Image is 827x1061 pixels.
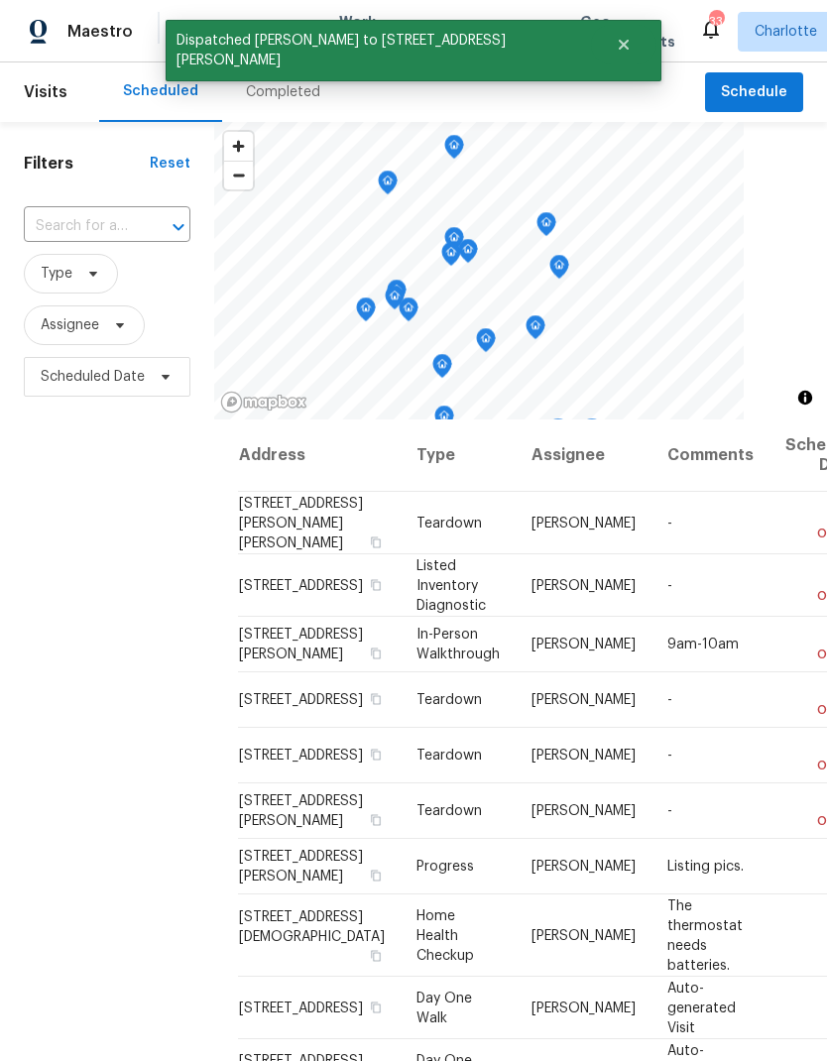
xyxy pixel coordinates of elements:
span: [STREET_ADDRESS] [239,1001,363,1014]
span: Charlotte [755,22,817,42]
div: Map marker [385,286,405,316]
div: Map marker [387,280,407,310]
span: Type [41,264,72,284]
input: Search for an address... [24,211,135,242]
button: Close [591,25,656,64]
span: Teardown [416,804,482,818]
button: Copy Address [367,998,385,1015]
span: [PERSON_NAME] [532,516,636,530]
div: Map marker [549,255,569,286]
span: - [667,693,672,707]
div: 33 [709,12,723,32]
button: Zoom out [224,161,253,189]
span: [PERSON_NAME] [532,804,636,818]
th: Address [238,419,401,492]
span: - [667,804,672,818]
div: Map marker [536,212,556,243]
span: - [667,749,672,763]
th: Assignee [516,419,651,492]
span: Scheduled Date [41,367,145,387]
span: Teardown [416,693,482,707]
div: Map marker [476,328,496,359]
button: Copy Address [367,867,385,884]
div: Map marker [444,135,464,166]
span: [PERSON_NAME] [532,928,636,942]
span: [STREET_ADDRESS][PERSON_NAME] [239,794,363,828]
span: [STREET_ADDRESS][PERSON_NAME] [239,850,363,884]
span: Home Health Checkup [416,908,474,962]
div: Completed [246,82,320,102]
button: Copy Address [367,746,385,764]
button: Toggle attribution [793,386,817,410]
div: Map marker [444,227,464,258]
div: Map marker [378,171,398,201]
span: [PERSON_NAME] [532,860,636,874]
span: [PERSON_NAME] [532,1001,636,1014]
span: Listing pics. [667,860,744,874]
span: Zoom out [224,162,253,189]
div: Map marker [432,354,452,385]
span: Visits [24,70,67,114]
span: [STREET_ADDRESS][DEMOGRAPHIC_DATA] [239,909,385,943]
div: Scheduled [123,81,198,101]
h1: Filters [24,154,150,174]
div: Map marker [441,242,461,273]
span: Progress [416,860,474,874]
span: Maestro [67,22,133,42]
button: Copy Address [367,811,385,829]
span: [STREET_ADDRESS][PERSON_NAME][PERSON_NAME] [239,496,363,549]
span: Toggle attribution [799,387,811,409]
span: [PERSON_NAME] [532,638,636,651]
button: Copy Address [367,690,385,708]
span: [STREET_ADDRESS][PERSON_NAME] [239,628,363,661]
div: Map marker [548,418,568,449]
span: [PERSON_NAME] [532,693,636,707]
div: Map marker [356,297,376,328]
canvas: Map [214,122,744,419]
div: Map marker [526,315,545,346]
div: Map marker [399,297,418,328]
button: Open [165,213,192,241]
th: Comments [651,419,769,492]
span: Auto-generated Visit [667,981,736,1034]
span: Assignee [41,315,99,335]
button: Zoom in [224,132,253,161]
span: 9am-10am [667,638,739,651]
span: [STREET_ADDRESS] [239,693,363,707]
span: Geo Assignments [580,12,675,52]
span: Dispatched [PERSON_NAME] to [STREET_ADDRESS][PERSON_NAME] [166,20,591,81]
span: [STREET_ADDRESS] [239,578,363,592]
a: Mapbox homepage [220,391,307,413]
span: [PERSON_NAME] [532,749,636,763]
div: Map marker [458,239,478,270]
button: Copy Address [367,946,385,964]
div: Reset [150,154,190,174]
span: Schedule [721,80,787,105]
span: Work Orders [339,12,390,52]
span: The thermostat needs batteries. [667,898,743,972]
span: Teardown [416,749,482,763]
span: - [667,578,672,592]
span: - [667,516,672,530]
div: Map marker [582,418,602,449]
span: Day One Walk [416,991,472,1024]
span: [PERSON_NAME] [532,578,636,592]
button: Schedule [705,72,803,113]
span: [STREET_ADDRESS] [239,749,363,763]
